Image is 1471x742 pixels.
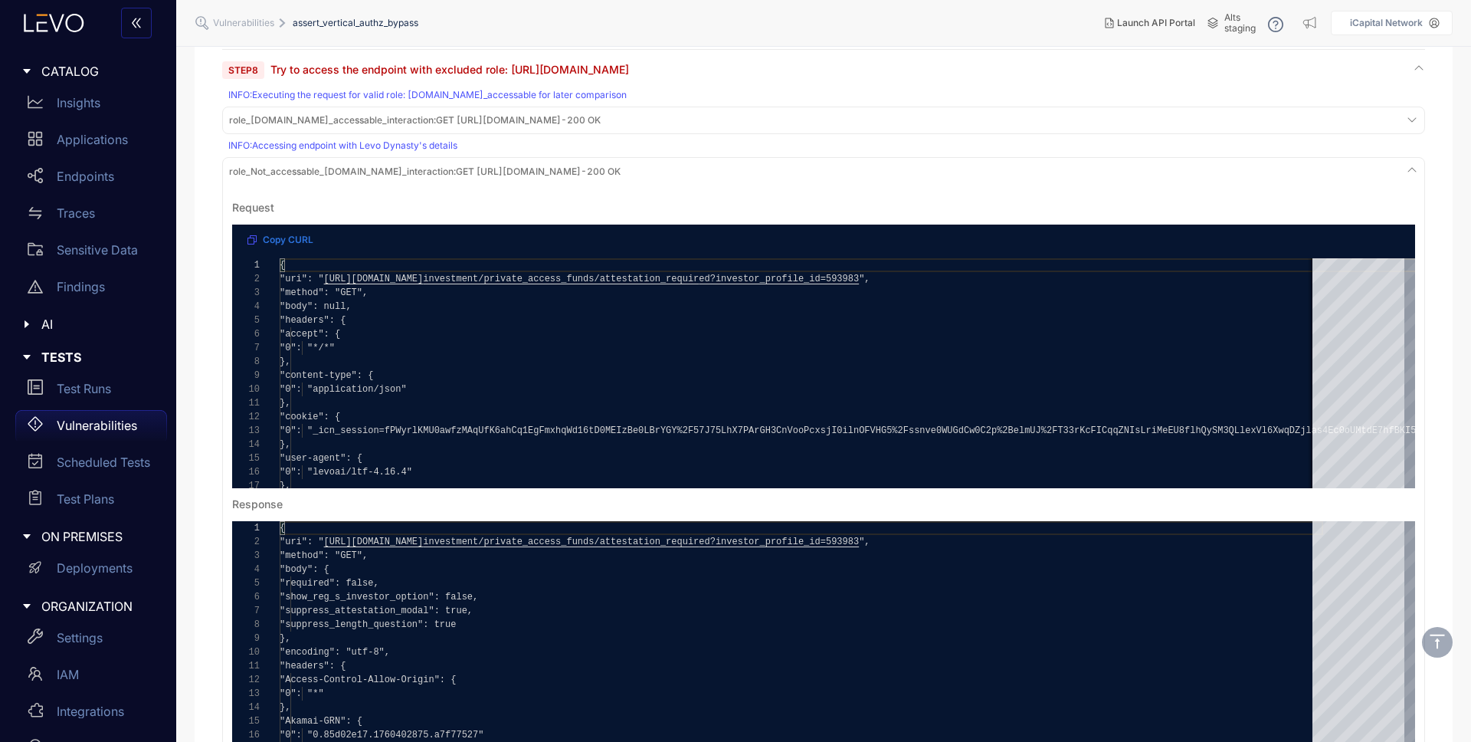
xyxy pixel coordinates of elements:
[280,315,346,326] span: "headers": {
[280,343,335,353] span: "0": "*/*"
[280,370,373,381] span: "content-type": {
[41,317,155,331] span: AI
[280,301,352,312] span: "body": null,
[222,61,264,79] span: Step 8
[280,398,290,409] span: },
[1093,11,1207,35] button: Launch API Portal
[9,308,167,340] div: AI
[232,438,260,451] div: 14
[9,590,167,622] div: ORGANIZATION
[21,352,32,363] span: caret-right
[859,537,870,547] span: ",
[280,578,379,589] span: "required": false,
[523,425,798,436] span: 1EgFmxhqWd16tD0MEIzBe0LBrYGY%2F57J75LhX7PArGH3CnVo
[423,537,699,547] span: investment/private_access_funds/attestation_requir
[15,410,167,447] a: Vulnerabilities
[28,205,43,221] span: swap
[699,537,859,547] span: ed?investor_profile_id=593983
[232,535,260,549] div: 2
[130,17,143,31] span: double-left
[121,8,152,38] button: double-left
[21,531,32,542] span: caret-right
[228,140,1422,151] div: INFO : Accessing endpoint with Levo Dynasty's details
[232,632,260,645] div: 9
[280,606,473,616] span: "suppress_attestation_modal": true,
[280,675,456,685] span: "Access-Control-Allow-Origin": {
[232,521,260,535] div: 1
[213,18,274,28] span: Vulnerabilities
[57,133,128,146] p: Applications
[57,561,133,575] p: Deployments
[232,341,260,355] div: 7
[15,447,167,484] a: Scheduled Tests
[15,373,167,410] a: Test Runs
[280,453,362,464] span: "user-agent": {
[859,274,870,284] span: ",
[232,202,274,214] div: Request
[15,271,167,308] a: Findings
[280,550,368,561] span: "method": "GET",
[232,563,260,576] div: 4
[280,688,324,699] span: "0": "*"
[232,258,260,272] div: 1
[21,601,32,612] span: caret-right
[232,728,260,742] div: 16
[263,235,313,245] span: Copy CURL
[21,319,32,330] span: caret-right
[232,314,260,327] div: 5
[28,666,43,681] span: team
[1224,12,1256,34] span: Alts staging
[798,425,1074,436] span: oPcxsjI0ilnOFVHG5%2Fssnve0WUGdCw0C2p%2BelmUJ%2FT33
[423,274,699,284] span: investment/private_access_funds/attestation_requir
[232,479,260,493] div: 17
[57,455,150,469] p: Scheduled Tests
[232,286,260,300] div: 3
[41,350,155,364] span: TESTS
[232,618,260,632] div: 8
[41,599,155,613] span: ORGANIZATION
[232,327,260,341] div: 6
[280,384,407,395] span: "0": "application/json"
[1074,425,1350,436] span: rKcFICqqZNIsLriMeEU8flhQySM3QLlexVl6XwqDZjlas4Ec0o
[41,64,155,78] span: CATALOG
[280,661,346,671] span: "headers": {
[15,696,167,733] a: Integrations
[280,287,368,298] span: "method": "GET",
[232,369,260,382] div: 9
[9,520,167,553] div: ON PREMISES
[232,465,260,479] div: 16
[280,412,340,422] span: "cookie": {
[15,622,167,659] a: Settings
[280,523,285,534] span: {
[21,66,32,77] span: caret-right
[15,161,167,198] a: Endpoints
[232,451,260,465] div: 15
[232,396,260,410] div: 11
[280,274,324,284] span: "uri": "
[57,492,114,506] p: Test Plans
[324,537,424,547] span: [URL][DOMAIN_NAME]
[1350,18,1423,28] p: iCapital Network
[15,198,167,235] a: Traces
[57,631,103,645] p: Settings
[280,425,523,436] span: "0": "_icn_session=fPWyrlKMU0awfzMAqUfK6ahCq
[280,439,290,450] span: },
[229,114,436,126] span: role_[DOMAIN_NAME]_accessable_interaction :
[280,592,478,602] span: "show_reg_s_investor_option": false,
[57,243,138,257] p: Sensitive Data
[270,63,629,76] span: Try to access the endpoint with excluded role: [URL][DOMAIN_NAME]
[229,115,601,126] span: GET [URL][DOMAIN_NAME] - 200 OK
[699,274,859,284] span: ed?investor_profile_id=593983
[57,169,114,183] p: Endpoints
[229,166,456,177] span: role_Not_accessable_[DOMAIN_NAME]_interaction :
[280,702,290,713] span: },
[324,274,424,284] span: [URL][DOMAIN_NAME]
[57,704,124,718] p: Integrations
[235,228,326,252] button: Copy CURL
[293,18,418,28] span: assert_vertical_authz_bypass
[232,701,260,714] div: 14
[232,498,283,511] div: Response
[15,553,167,590] a: Deployments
